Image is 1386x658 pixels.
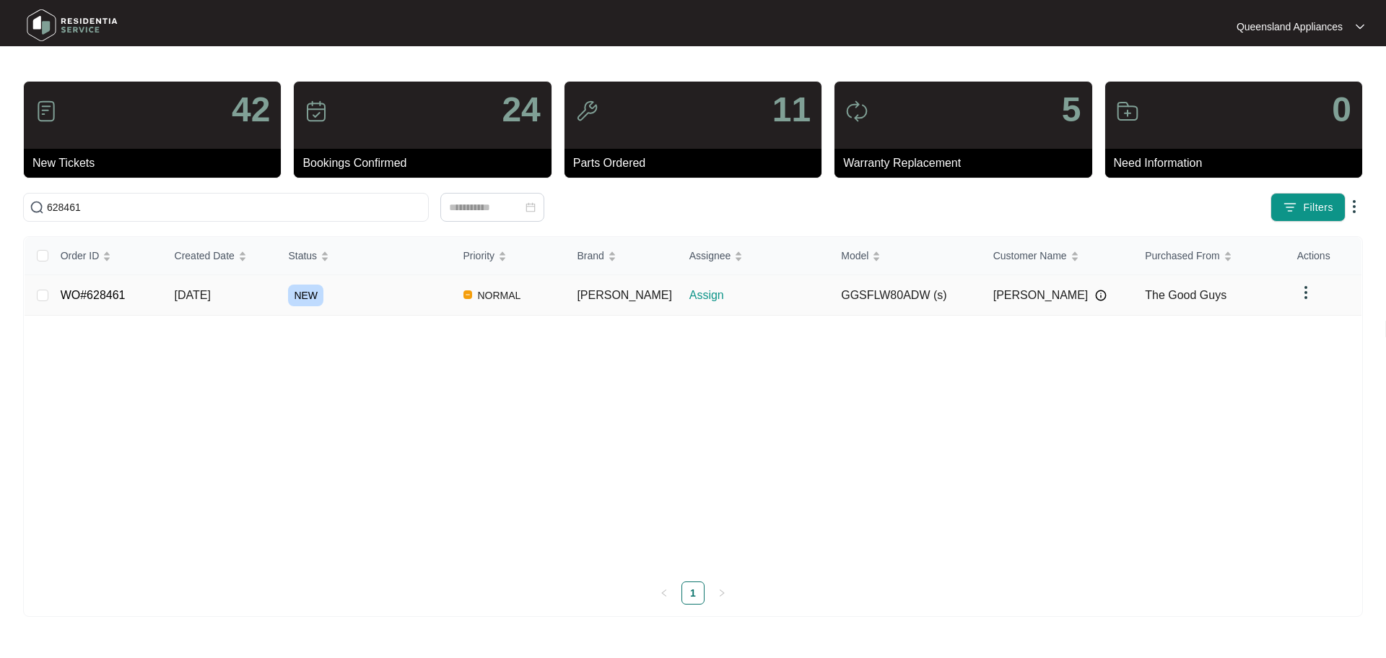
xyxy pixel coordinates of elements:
th: Customer Name [982,237,1134,275]
span: Purchased From [1145,248,1219,264]
li: Next Page [710,581,733,605]
p: Need Information [1114,155,1362,172]
button: left [653,581,676,605]
img: dropdown arrow [1356,23,1364,30]
th: Priority [452,237,566,275]
span: [PERSON_NAME] [993,287,1089,304]
p: 11 [772,92,811,127]
th: Order ID [49,237,163,275]
input: Search by Order Id, Assignee Name, Customer Name, Brand and Model [47,199,422,215]
span: Customer Name [993,248,1067,264]
span: Filters [1303,200,1333,215]
th: Brand [565,237,677,275]
li: Previous Page [653,581,676,605]
button: right [710,581,733,605]
p: 24 [502,92,540,127]
img: Vercel Logo [463,290,472,299]
span: Order ID [61,248,100,264]
p: Assign [689,287,830,304]
img: Info icon [1095,290,1107,301]
p: Warranty Replacement [843,155,1091,172]
img: filter icon [1283,200,1297,215]
img: icon [35,100,58,123]
img: icon [575,100,598,123]
th: Status [276,237,451,275]
img: residentia service logo [22,4,123,47]
span: Assignee [689,248,731,264]
span: right [718,589,726,597]
span: left [660,589,668,597]
img: icon [305,100,328,123]
th: Purchased From [1133,237,1286,275]
img: icon [1116,100,1139,123]
p: New Tickets [32,155,281,172]
td: GGSFLW80ADW (s) [829,275,982,316]
span: [DATE] [175,289,211,301]
p: Bookings Confirmed [302,155,551,172]
span: Created Date [175,248,235,264]
th: Assignee [678,237,830,275]
span: NORMAL [472,287,527,304]
img: dropdown arrow [1297,284,1315,301]
img: icon [845,100,868,123]
span: NEW [288,285,323,306]
li: 1 [681,581,705,605]
a: WO#628461 [61,289,126,301]
p: Parts Ordered [573,155,821,172]
th: Actions [1286,237,1361,275]
span: The Good Guys [1145,289,1226,301]
img: dropdown arrow [1346,198,1363,215]
button: filter iconFilters [1270,193,1346,222]
span: Status [288,248,317,264]
p: 5 [1062,92,1081,127]
span: Model [841,248,868,264]
img: search-icon [30,200,44,215]
p: 0 [1332,92,1351,127]
span: [PERSON_NAME] [577,289,672,301]
p: Queensland Appliances [1237,20,1343,34]
th: Created Date [163,237,277,275]
span: Priority [463,248,495,264]
th: Model [829,237,982,275]
span: Brand [577,248,603,264]
a: 1 [682,582,704,604]
p: 42 [232,92,270,127]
